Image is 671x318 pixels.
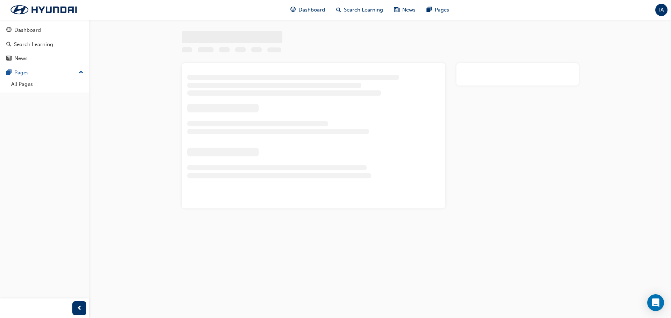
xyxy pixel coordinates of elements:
[6,42,11,48] span: search-icon
[394,6,399,14] span: news-icon
[647,294,664,311] div: Open Intercom Messenger
[6,70,12,76] span: pages-icon
[298,6,325,14] span: Dashboard
[267,48,282,54] span: Learning resource code
[14,26,41,34] div: Dashboard
[14,54,28,62] div: News
[6,56,12,62] span: news-icon
[421,3,455,17] a: pages-iconPages
[389,3,421,17] a: news-iconNews
[3,52,86,65] a: News
[331,3,389,17] a: search-iconSearch Learning
[8,79,86,90] a: All Pages
[14,69,29,77] div: Pages
[3,66,86,79] button: Pages
[659,6,664,14] span: IA
[3,22,86,66] button: DashboardSearch LearningNews
[655,4,668,16] button: IA
[3,2,84,17] img: Trak
[285,3,331,17] a: guage-iconDashboard
[79,68,84,77] span: up-icon
[6,27,12,34] span: guage-icon
[427,6,432,14] span: pages-icon
[435,6,449,14] span: Pages
[402,6,416,14] span: News
[3,24,86,37] a: Dashboard
[336,6,341,14] span: search-icon
[290,6,296,14] span: guage-icon
[14,40,53,49] div: Search Learning
[344,6,383,14] span: Search Learning
[77,304,82,313] span: prev-icon
[3,38,86,51] a: Search Learning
